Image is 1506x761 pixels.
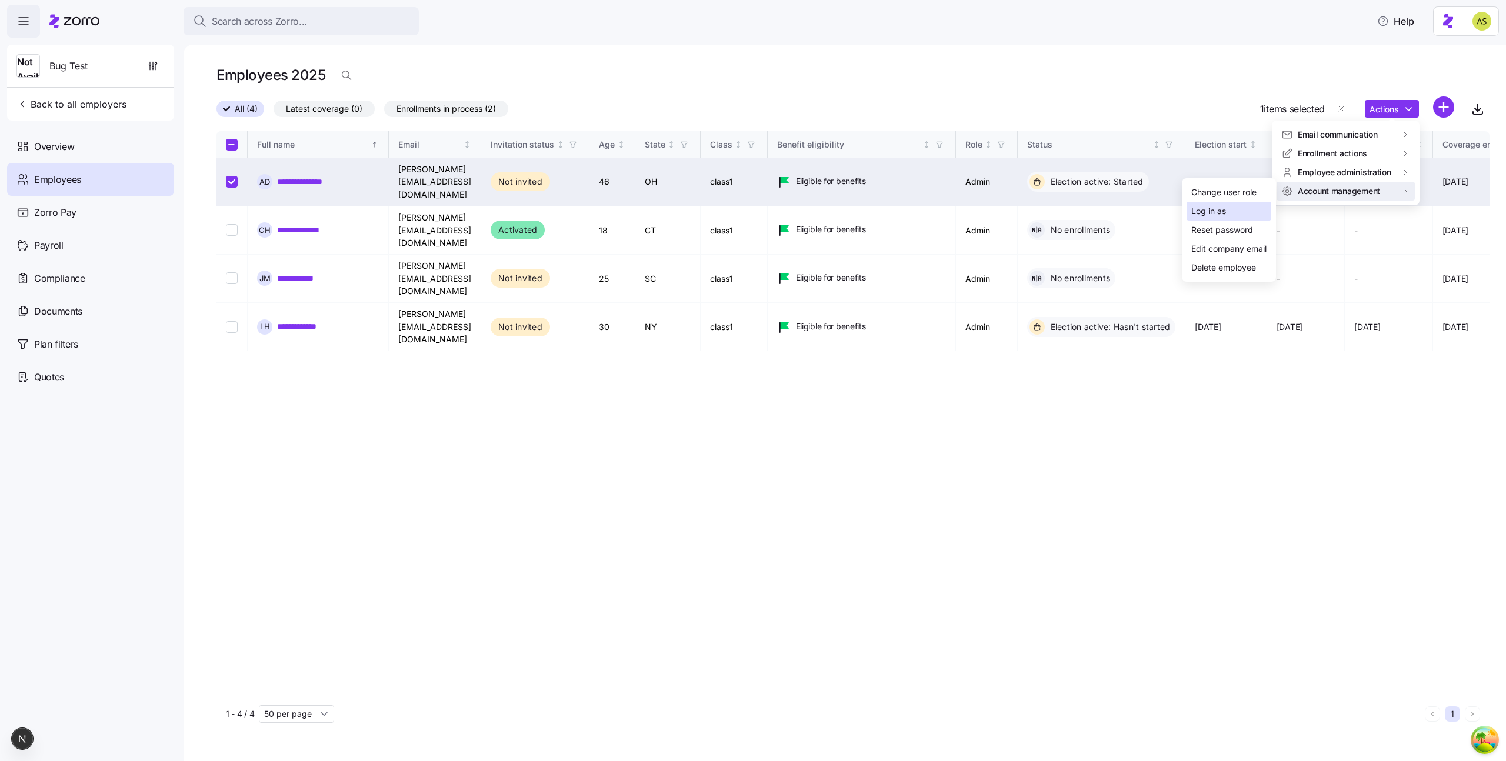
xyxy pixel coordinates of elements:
[389,158,481,206] td: [PERSON_NAME][EMAIL_ADDRESS][DOMAIN_NAME]
[1047,176,1144,188] span: Election active: Started
[1191,186,1257,199] div: Change user role
[701,158,768,206] td: class1
[259,178,270,186] span: A D
[1191,223,1253,236] div: Reset password
[1298,166,1391,178] span: Employee administration
[1298,185,1380,197] span: Account management
[498,175,542,189] span: Not invited
[1191,242,1267,255] div: Edit company email
[226,176,238,188] input: Select record 1
[956,158,1018,206] td: Admin
[796,175,866,187] span: Eligible for benefits
[635,158,701,206] td: OH
[1298,129,1378,141] span: Email communication
[1195,176,1221,188] span: [DATE]
[1442,176,1468,188] span: [DATE]
[589,158,635,206] td: 46
[1298,148,1367,159] span: Enrollment actions
[1191,205,1226,218] div: Log in as
[1191,261,1256,274] div: Delete employee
